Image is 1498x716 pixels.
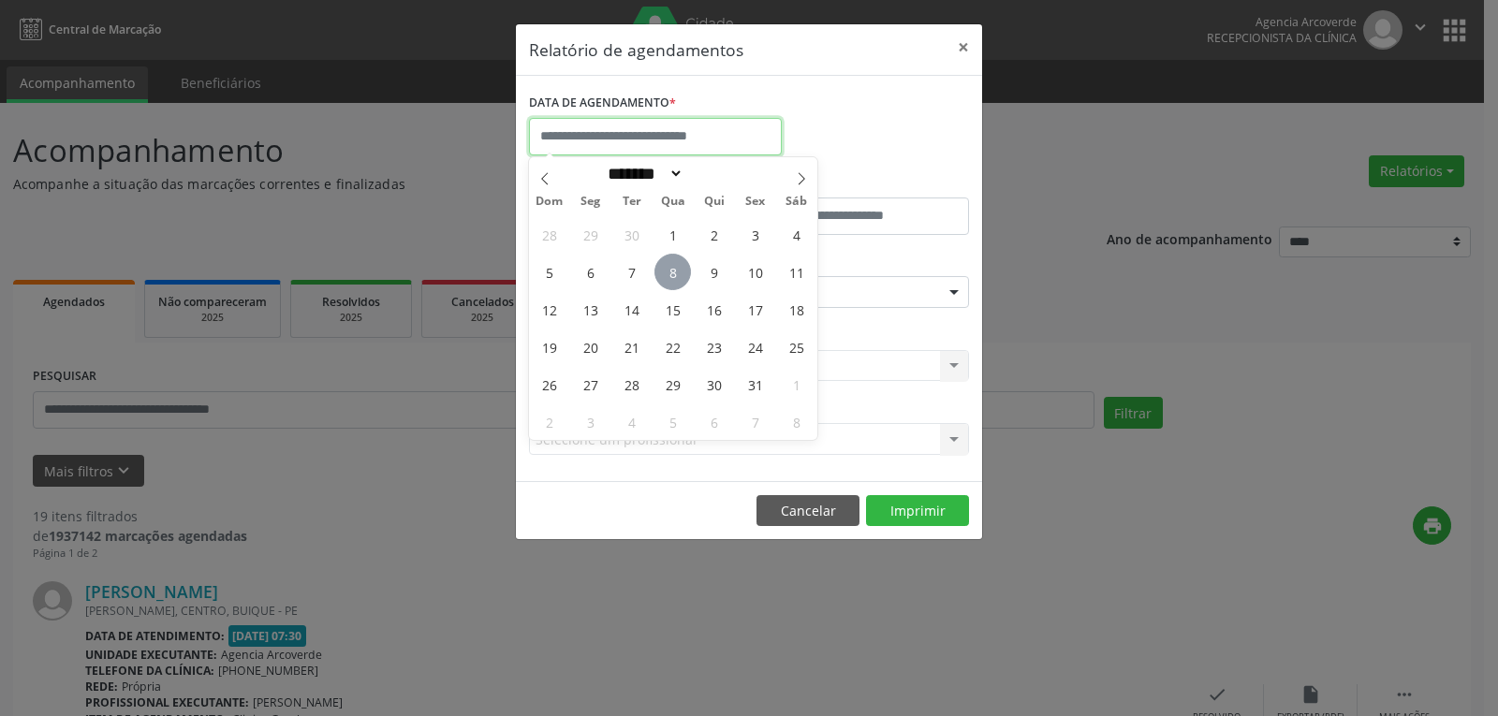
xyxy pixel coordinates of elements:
span: Novembro 4, 2025 [613,403,650,440]
span: Outubro 6, 2025 [572,254,609,290]
button: Close [945,24,982,70]
span: Setembro 29, 2025 [572,216,609,253]
span: Outubro 29, 2025 [654,366,691,402]
span: Outubro 7, 2025 [613,254,650,290]
span: Outubro 9, 2025 [696,254,732,290]
span: Outubro 15, 2025 [654,291,691,328]
span: Setembro 30, 2025 [613,216,650,253]
span: Outubro 20, 2025 [572,329,609,365]
span: Outubro 26, 2025 [531,366,567,402]
span: Novembro 5, 2025 [654,403,691,440]
span: Outubro 14, 2025 [613,291,650,328]
span: Outubro 13, 2025 [572,291,609,328]
button: Imprimir [866,495,969,527]
input: Year [683,164,745,183]
span: Outubro 25, 2025 [778,329,815,365]
span: Sex [735,196,776,208]
span: Dom [529,196,570,208]
span: Outubro 16, 2025 [696,291,732,328]
span: Outubro 19, 2025 [531,329,567,365]
span: Outubro 12, 2025 [531,291,567,328]
span: Outubro 3, 2025 [737,216,773,253]
span: Outubro 31, 2025 [737,366,773,402]
span: Outubro 30, 2025 [696,366,732,402]
span: Setembro 28, 2025 [531,216,567,253]
span: Qua [653,196,694,208]
span: Outubro 10, 2025 [737,254,773,290]
span: Novembro 3, 2025 [572,403,609,440]
span: Qui [694,196,735,208]
span: Outubro 18, 2025 [778,291,815,328]
span: Novembro 2, 2025 [531,403,567,440]
span: Novembro 1, 2025 [778,366,815,402]
span: Ter [611,196,653,208]
span: Outubro 5, 2025 [531,254,567,290]
span: Seg [570,196,611,208]
span: Novembro 8, 2025 [778,403,815,440]
span: Outubro 27, 2025 [572,366,609,402]
select: Month [601,164,683,183]
span: Novembro 6, 2025 [696,403,732,440]
span: Outubro 4, 2025 [778,216,815,253]
span: Outubro 2, 2025 [696,216,732,253]
label: DATA DE AGENDAMENTO [529,89,676,118]
label: ATÉ [754,168,969,197]
span: Outubro 17, 2025 [737,291,773,328]
h5: Relatório de agendamentos [529,37,743,62]
span: Outubro 8, 2025 [654,254,691,290]
span: Outubro 28, 2025 [613,366,650,402]
span: Outubro 21, 2025 [613,329,650,365]
span: Outubro 22, 2025 [654,329,691,365]
span: Outubro 24, 2025 [737,329,773,365]
span: Outubro 23, 2025 [696,329,732,365]
span: Sáb [776,196,817,208]
span: Outubro 11, 2025 [778,254,815,290]
button: Cancelar [756,495,859,527]
span: Outubro 1, 2025 [654,216,691,253]
span: Novembro 7, 2025 [737,403,773,440]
